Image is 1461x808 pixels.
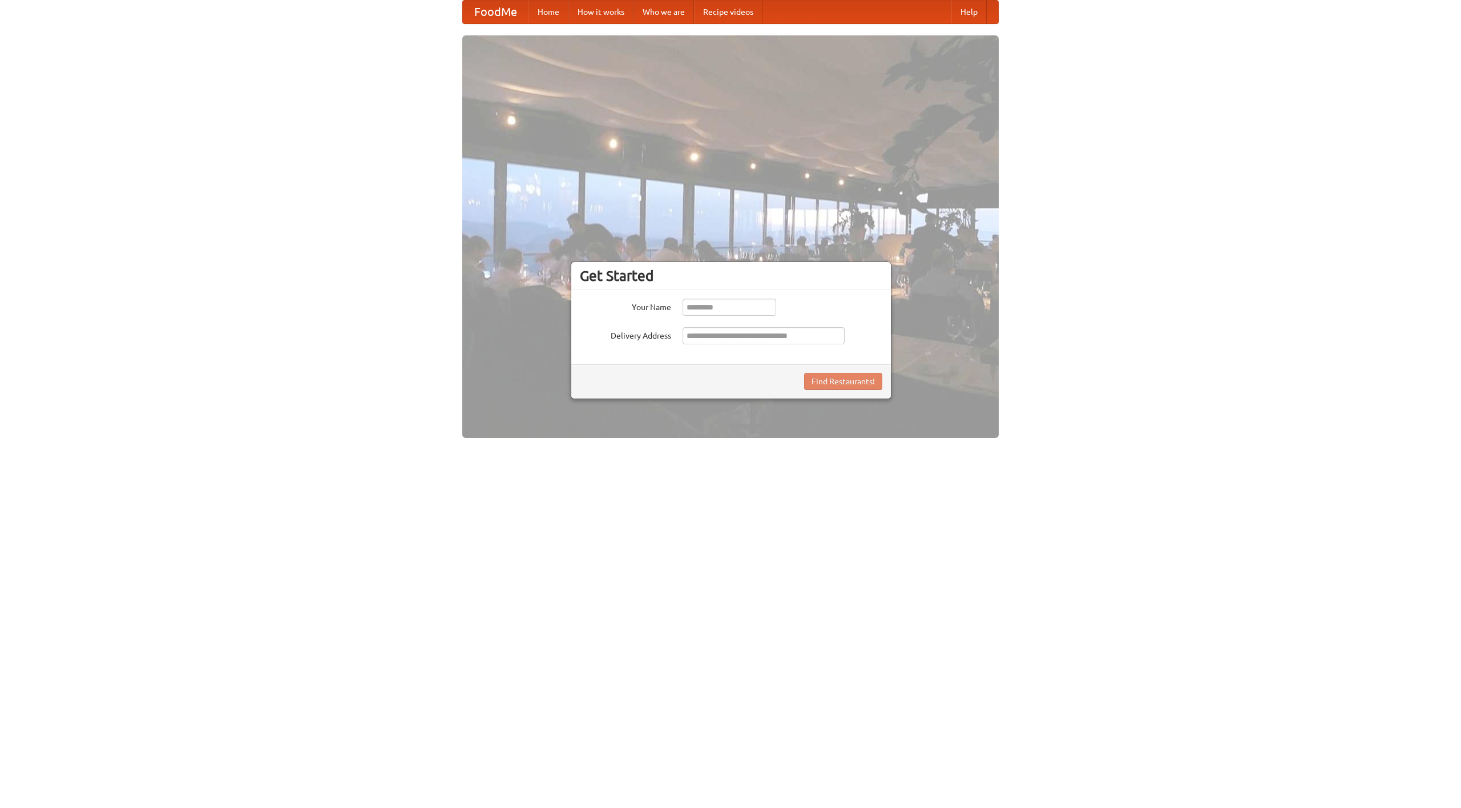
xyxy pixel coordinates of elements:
label: Delivery Address [580,327,671,341]
a: Help [951,1,987,23]
button: Find Restaurants! [804,373,882,390]
label: Your Name [580,299,671,313]
a: Recipe videos [694,1,762,23]
h3: Get Started [580,267,882,284]
a: Home [528,1,568,23]
a: Who we are [633,1,694,23]
a: FoodMe [463,1,528,23]
a: How it works [568,1,633,23]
